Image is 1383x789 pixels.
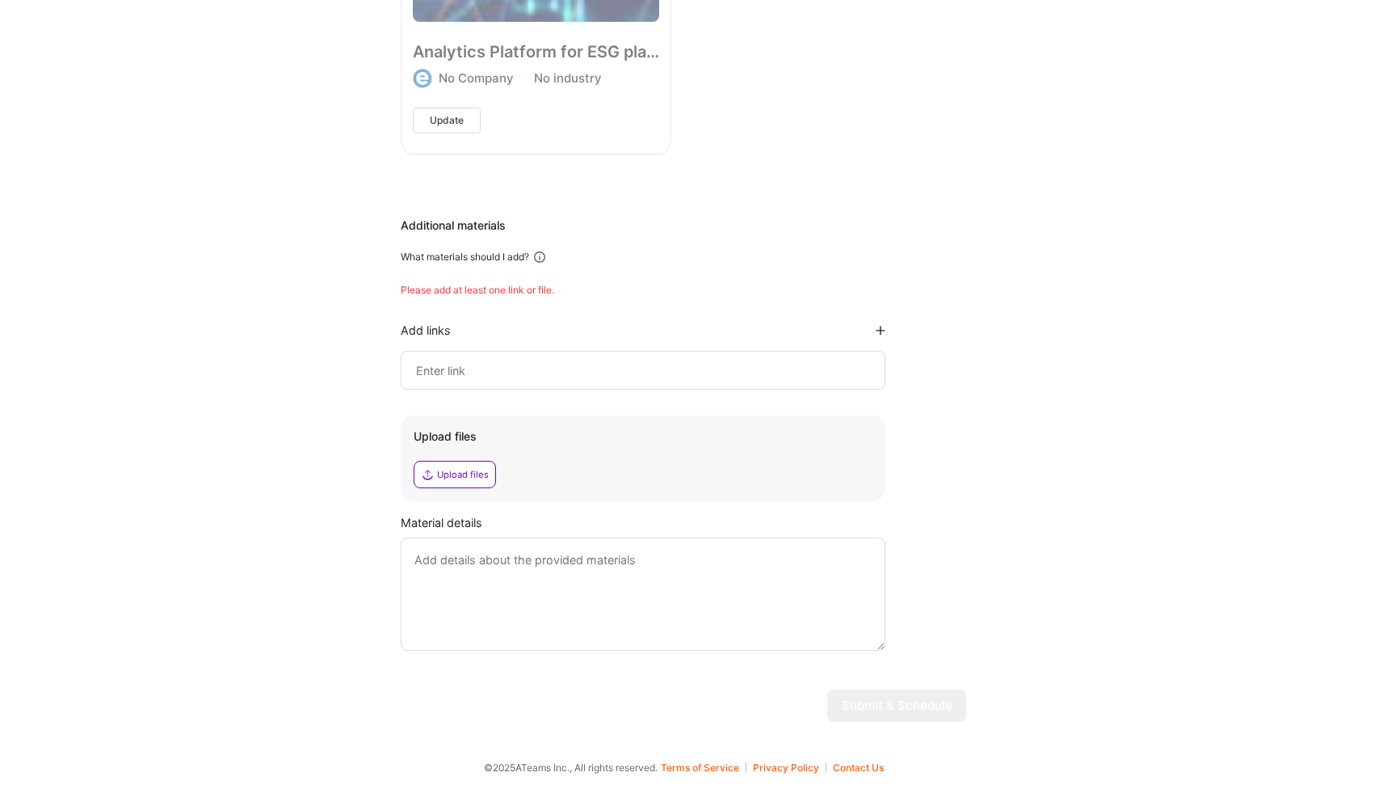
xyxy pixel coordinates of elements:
[827,690,966,722] button: Submit & Schedule
[753,762,826,773] button: Privacy Policy
[437,468,489,481] div: Upload files
[401,251,529,264] div: What materials should I add?
[661,762,746,773] button: Terms of Service
[401,514,966,531] div: Material details
[401,284,966,297] div: Please add at least one link or file.
[430,113,464,128] span: Update
[401,323,451,338] div: Add links
[421,468,434,481] i: icon Upload2
[414,361,872,380] input: Enter link
[413,108,481,133] button: Update
[876,326,885,335] i: icon PlusBlackFlat
[414,428,872,445] div: Upload files
[532,250,547,264] i: icon Info
[401,217,966,234] div: Additional materials
[833,762,884,773] button: Contact Us
[484,759,658,776] span: © 2025 ATeams Inc., All rights reserved.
